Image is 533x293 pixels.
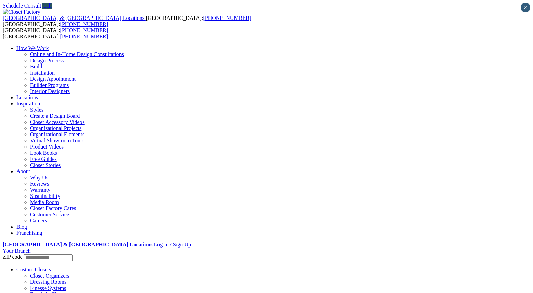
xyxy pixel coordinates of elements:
a: Inspiration [16,101,40,106]
a: Installation [30,70,55,76]
a: Sustainability [30,193,60,199]
a: Call [42,3,52,9]
a: Builder Programs [30,82,69,88]
a: Interior Designers [30,88,70,94]
a: Closet Accessory Videos [30,119,85,125]
span: [GEOGRAPHIC_DATA] & [GEOGRAPHIC_DATA] Locations [3,15,144,21]
a: Free Guides [30,156,57,162]
a: [GEOGRAPHIC_DATA] & [GEOGRAPHIC_DATA] Locations [3,242,152,247]
a: Finesse Systems [30,285,66,291]
a: How We Work [16,45,49,51]
a: Franchising [16,230,42,236]
a: [PHONE_NUMBER] [60,21,108,27]
a: Closet Stories [30,162,61,168]
a: Schedule Consult [3,3,41,9]
a: Warranty [30,187,50,193]
a: Locations [16,94,38,100]
a: Reviews [30,181,49,187]
a: Online and In-Home Design Consultations [30,51,124,57]
a: Organizational Elements [30,131,84,137]
a: Dressing Rooms [30,279,66,285]
input: Enter your Zip code [24,254,73,261]
a: About [16,168,30,174]
a: Careers [30,218,47,224]
a: Log In / Sign Up [154,242,191,247]
a: Closet Organizers [30,273,69,279]
a: Organizational Projects [30,125,81,131]
a: [PHONE_NUMBER] [60,27,108,33]
span: [GEOGRAPHIC_DATA]: [GEOGRAPHIC_DATA]: [3,27,108,39]
img: Closet Factory [3,9,40,15]
button: Close [521,3,530,12]
a: Why Us [30,175,48,180]
a: Design Process [30,58,64,63]
a: Custom Closets [16,267,51,272]
span: [GEOGRAPHIC_DATA]: [GEOGRAPHIC_DATA]: [3,15,251,27]
a: Styles [30,107,43,113]
a: Product Videos [30,144,64,150]
a: Look Books [30,150,57,156]
a: Customer Service [30,212,69,217]
a: Design Appointment [30,76,76,82]
span: ZIP code [3,254,23,260]
a: [PHONE_NUMBER] [203,15,251,21]
a: Your Branch [3,248,30,254]
a: Create a Design Board [30,113,80,119]
a: Blog [16,224,27,230]
a: Build [30,64,42,69]
a: [PHONE_NUMBER] [60,34,108,39]
a: Closet Factory Cares [30,205,76,211]
a: Media Room [30,199,59,205]
a: [GEOGRAPHIC_DATA] & [GEOGRAPHIC_DATA] Locations [3,15,146,21]
a: Virtual Showroom Tours [30,138,85,143]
